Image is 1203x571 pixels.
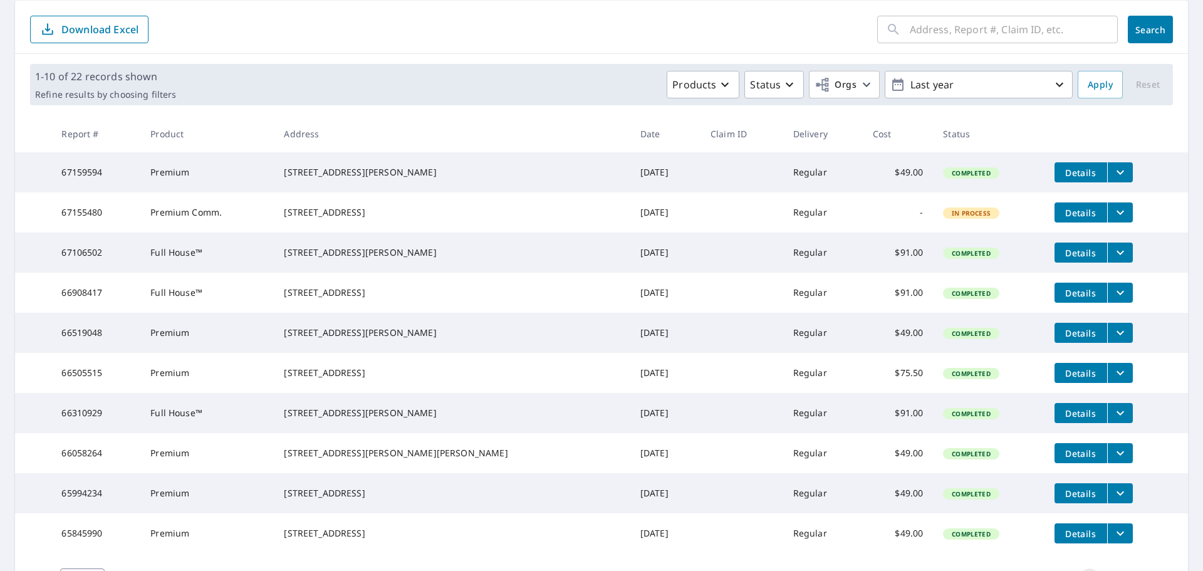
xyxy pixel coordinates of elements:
td: [DATE] [630,192,700,233]
td: $91.00 [863,233,933,273]
span: Orgs [815,77,857,93]
button: Last year [885,71,1073,98]
td: $75.50 [863,353,933,393]
span: Details [1062,407,1100,419]
td: 67106502 [51,233,140,273]
td: 66505515 [51,353,140,393]
th: Report # [51,115,140,152]
div: [STREET_ADDRESS] [284,527,620,540]
td: 67155480 [51,192,140,233]
button: Orgs [809,71,880,98]
span: Completed [944,169,997,177]
p: Download Excel [61,23,138,36]
button: filesDropdownBtn-66505515 [1107,363,1133,383]
span: Completed [944,329,997,338]
button: detailsBtn-65845990 [1055,523,1107,543]
p: 1-10 of 22 records shown [35,69,176,84]
button: Download Excel [30,16,148,43]
td: Full House™ [140,273,274,313]
td: 65994234 [51,473,140,513]
td: Regular [783,393,863,433]
button: Search [1128,16,1173,43]
button: filesDropdownBtn-66058264 [1107,443,1133,463]
div: [STREET_ADDRESS] [284,487,620,500]
th: Product [140,115,274,152]
span: Details [1062,287,1100,299]
span: Completed [944,289,997,298]
span: Completed [944,249,997,258]
button: filesDropdownBtn-66519048 [1107,323,1133,343]
th: Cost [863,115,933,152]
td: $91.00 [863,393,933,433]
span: Details [1062,247,1100,259]
button: detailsBtn-66908417 [1055,283,1107,303]
span: Search [1138,24,1163,36]
div: [STREET_ADDRESS][PERSON_NAME] [284,327,620,339]
td: [DATE] [630,313,700,353]
td: [DATE] [630,152,700,192]
td: Premium [140,353,274,393]
button: Status [744,71,804,98]
td: Premium [140,473,274,513]
button: detailsBtn-67106502 [1055,243,1107,263]
div: [STREET_ADDRESS][PERSON_NAME][PERSON_NAME] [284,447,620,459]
button: detailsBtn-66505515 [1055,363,1107,383]
td: Regular [783,513,863,553]
td: Regular [783,152,863,192]
button: filesDropdownBtn-65994234 [1107,483,1133,503]
td: [DATE] [630,353,700,393]
td: Regular [783,192,863,233]
td: 67159594 [51,152,140,192]
span: Completed [944,449,997,458]
td: $49.00 [863,313,933,353]
td: $49.00 [863,152,933,192]
div: [STREET_ADDRESS] [284,286,620,299]
td: Regular [783,313,863,353]
div: [STREET_ADDRESS] [284,206,620,219]
span: Details [1062,327,1100,339]
td: Premium [140,313,274,353]
td: $49.00 [863,433,933,473]
button: filesDropdownBtn-65845990 [1107,523,1133,543]
td: $91.00 [863,273,933,313]
td: [DATE] [630,393,700,433]
td: [DATE] [630,473,700,513]
span: Details [1062,367,1100,379]
p: Status [750,77,781,92]
td: 66908417 [51,273,140,313]
td: Premium Comm. [140,192,274,233]
td: [DATE] [630,513,700,553]
td: Full House™ [140,393,274,433]
td: [DATE] [630,233,700,273]
td: [DATE] [630,433,700,473]
td: Regular [783,433,863,473]
span: Details [1062,488,1100,500]
th: Status [933,115,1044,152]
span: Details [1062,448,1100,459]
td: 65845990 [51,513,140,553]
div: [STREET_ADDRESS] [284,367,620,379]
td: 66519048 [51,313,140,353]
span: Completed [944,369,997,378]
button: filesDropdownBtn-66908417 [1107,283,1133,303]
input: Address, Report #, Claim ID, etc. [910,12,1118,47]
button: filesDropdownBtn-67155480 [1107,202,1133,223]
button: filesDropdownBtn-66310929 [1107,403,1133,423]
div: [STREET_ADDRESS][PERSON_NAME] [284,407,620,419]
th: Address [274,115,630,152]
span: Details [1062,528,1100,540]
td: $49.00 [863,513,933,553]
td: Regular [783,273,863,313]
th: Date [630,115,700,152]
td: Regular [783,473,863,513]
td: Regular [783,233,863,273]
p: Last year [905,74,1052,96]
span: Completed [944,409,997,418]
span: In Process [944,209,998,217]
p: Products [672,77,716,92]
button: detailsBtn-67159594 [1055,162,1107,182]
th: Claim ID [700,115,783,152]
button: detailsBtn-66519048 [1055,323,1107,343]
button: Apply [1078,71,1123,98]
td: Full House™ [140,233,274,273]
